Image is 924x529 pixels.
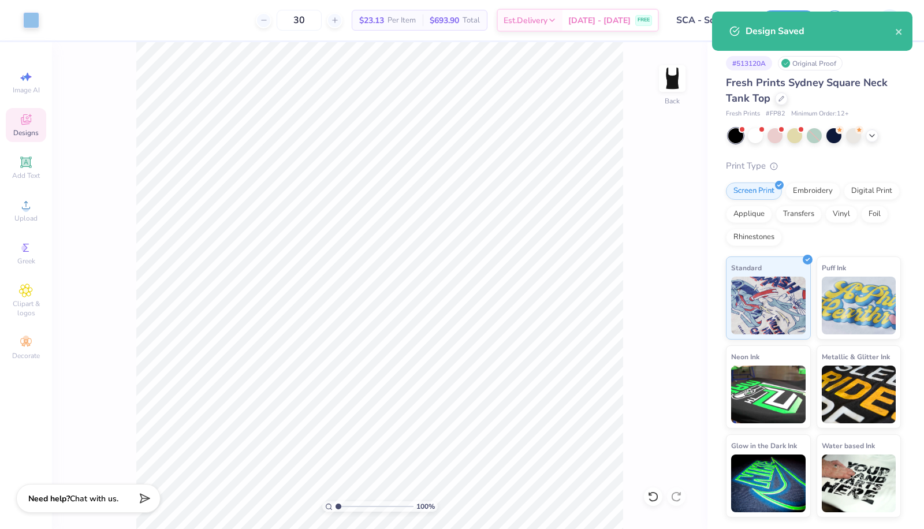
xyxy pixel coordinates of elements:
[822,455,896,512] img: Water based Ink
[28,493,70,504] strong: Need help?
[726,76,888,105] span: Fresh Prints Sydney Square Neck Tank Top
[665,96,680,106] div: Back
[504,14,547,27] span: Est. Delivery
[785,182,840,200] div: Embroidery
[731,439,797,452] span: Glow in the Dark Ink
[746,24,895,38] div: Design Saved
[13,85,40,95] span: Image AI
[731,366,806,423] img: Neon Ink
[822,439,875,452] span: Water based Ink
[726,109,760,119] span: Fresh Prints
[277,10,322,31] input: – –
[822,277,896,334] img: Puff Ink
[661,67,684,90] img: Back
[731,351,759,363] span: Neon Ink
[731,262,762,274] span: Standard
[822,366,896,423] img: Metallic & Glitter Ink
[766,109,785,119] span: # FP82
[70,493,118,504] span: Chat with us.
[359,14,384,27] span: $23.13
[895,24,903,38] button: close
[726,56,772,70] div: # 513120A
[12,171,40,180] span: Add Text
[726,229,782,246] div: Rhinestones
[776,206,822,223] div: Transfers
[12,351,40,360] span: Decorate
[731,277,806,334] img: Standard
[822,262,846,274] span: Puff Ink
[430,14,459,27] span: $693.90
[668,9,752,32] input: Untitled Design
[726,159,901,173] div: Print Type
[638,16,650,24] span: FREE
[463,14,480,27] span: Total
[791,109,849,119] span: Minimum Order: 12 +
[568,14,631,27] span: [DATE] - [DATE]
[14,214,38,223] span: Upload
[726,182,782,200] div: Screen Print
[822,351,890,363] span: Metallic & Glitter Ink
[844,182,900,200] div: Digital Print
[778,56,843,70] div: Original Proof
[6,299,46,318] span: Clipart & logos
[861,206,888,223] div: Foil
[388,14,416,27] span: Per Item
[17,256,35,266] span: Greek
[825,206,858,223] div: Vinyl
[731,455,806,512] img: Glow in the Dark Ink
[726,206,772,223] div: Applique
[416,501,435,512] span: 100 %
[13,128,39,137] span: Designs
